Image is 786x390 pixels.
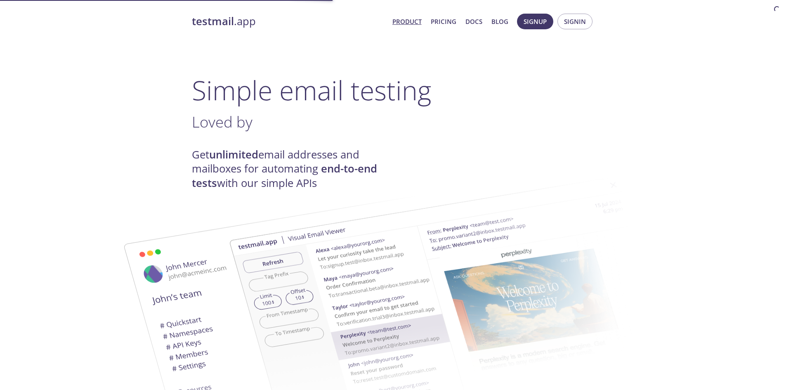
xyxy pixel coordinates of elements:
[557,14,592,29] button: Signin
[192,14,234,28] strong: testmail
[564,16,586,27] span: Signin
[192,74,595,106] h1: Simple email testing
[517,14,553,29] button: Signup
[192,111,253,132] span: Loved by
[465,16,482,27] a: Docs
[192,14,386,28] a: testmail.app
[524,16,547,27] span: Signup
[192,148,393,190] h4: Get email addresses and mailboxes for automating with our simple APIs
[491,16,508,27] a: Blog
[209,147,258,162] strong: unlimited
[392,16,422,27] a: Product
[431,16,456,27] a: Pricing
[192,161,377,190] strong: end-to-end tests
